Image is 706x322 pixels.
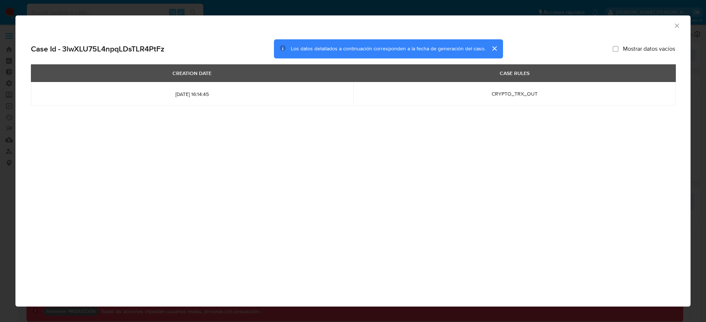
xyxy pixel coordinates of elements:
span: [DATE] 16:14:45 [40,91,345,97]
div: CREATION DATE [168,67,216,79]
span: Los datos detallados a continuación corresponden a la fecha de generación del caso. [291,45,485,53]
span: CRYPTO_TRX_OUT [492,90,538,97]
div: CASE RULES [495,67,534,79]
button: Cerrar ventana [673,22,680,29]
span: Mostrar datos vacíos [623,45,675,53]
h2: Case Id - 3lwXLU75L4npqLDsTLR4PtFz [31,44,164,54]
div: closure-recommendation-modal [15,15,691,307]
input: Mostrar datos vacíos [613,46,618,52]
button: cerrar [485,40,503,57]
